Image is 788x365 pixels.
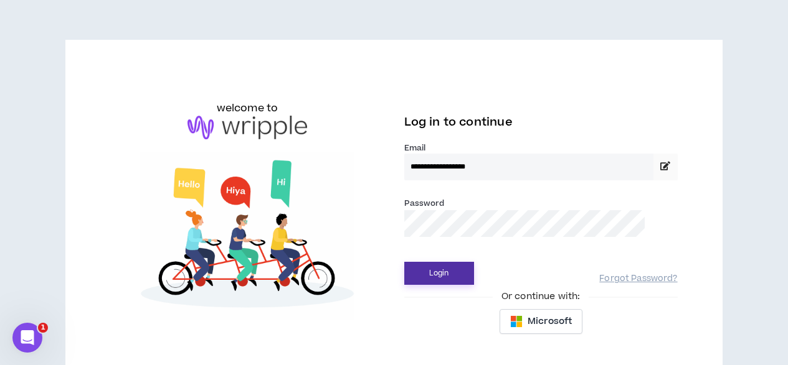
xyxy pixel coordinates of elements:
img: Welcome to Wripple [110,152,384,321]
iframe: Intercom live chat [12,323,42,353]
span: Microsoft [528,315,572,328]
span: Or continue with: [493,290,589,303]
button: Login [404,262,474,285]
label: Password [404,198,445,209]
a: Forgot Password? [599,273,677,285]
span: Log in to continue [404,114,513,130]
img: logo-brand.png [188,116,307,139]
label: Email [404,142,678,154]
button: Microsoft [500,309,582,334]
span: 1 [38,323,48,333]
h6: welcome to [217,101,278,116]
